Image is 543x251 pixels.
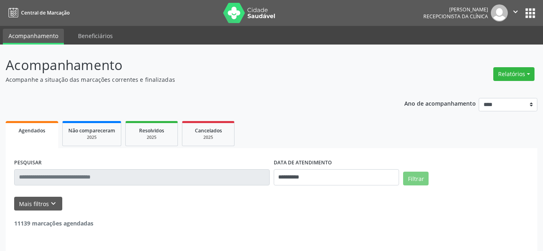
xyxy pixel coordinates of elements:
[19,127,45,134] span: Agendados
[274,157,332,169] label: DATA DE ATENDIMENTO
[3,29,64,45] a: Acompanhamento
[523,6,537,20] button: apps
[493,67,535,81] button: Relatórios
[491,4,508,21] img: img
[423,13,488,20] span: Recepcionista da clínica
[188,134,228,140] div: 2025
[49,199,58,208] i: keyboard_arrow_down
[6,75,378,84] p: Acompanhe a situação das marcações correntes e finalizadas
[68,127,115,134] span: Não compareceram
[6,6,70,19] a: Central de Marcação
[404,98,476,108] p: Ano de acompanhamento
[508,4,523,21] button: 
[14,197,62,211] button: Mais filtroskeyboard_arrow_down
[511,7,520,16] i: 
[68,134,115,140] div: 2025
[14,157,42,169] label: PESQUISAR
[14,219,93,227] strong: 11139 marcações agendadas
[139,127,164,134] span: Resolvidos
[131,134,172,140] div: 2025
[403,172,429,185] button: Filtrar
[423,6,488,13] div: [PERSON_NAME]
[72,29,118,43] a: Beneficiários
[195,127,222,134] span: Cancelados
[6,55,378,75] p: Acompanhamento
[21,9,70,16] span: Central de Marcação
